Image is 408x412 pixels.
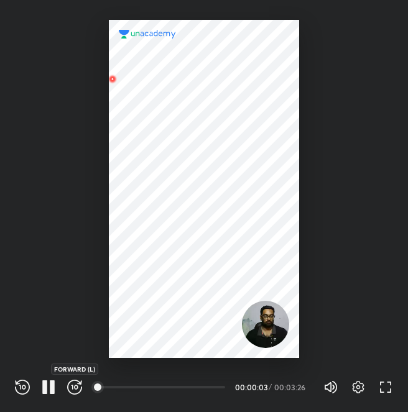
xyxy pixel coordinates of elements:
[235,383,266,391] div: 00:00:03
[274,383,308,391] div: 00:03:26
[51,364,98,375] div: FORWARD (L)
[105,71,120,86] img: wMgqJGBwKWe8AAAAABJRU5ErkJggg==
[269,383,272,391] div: /
[119,30,176,39] img: logo.2a7e12a2.svg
